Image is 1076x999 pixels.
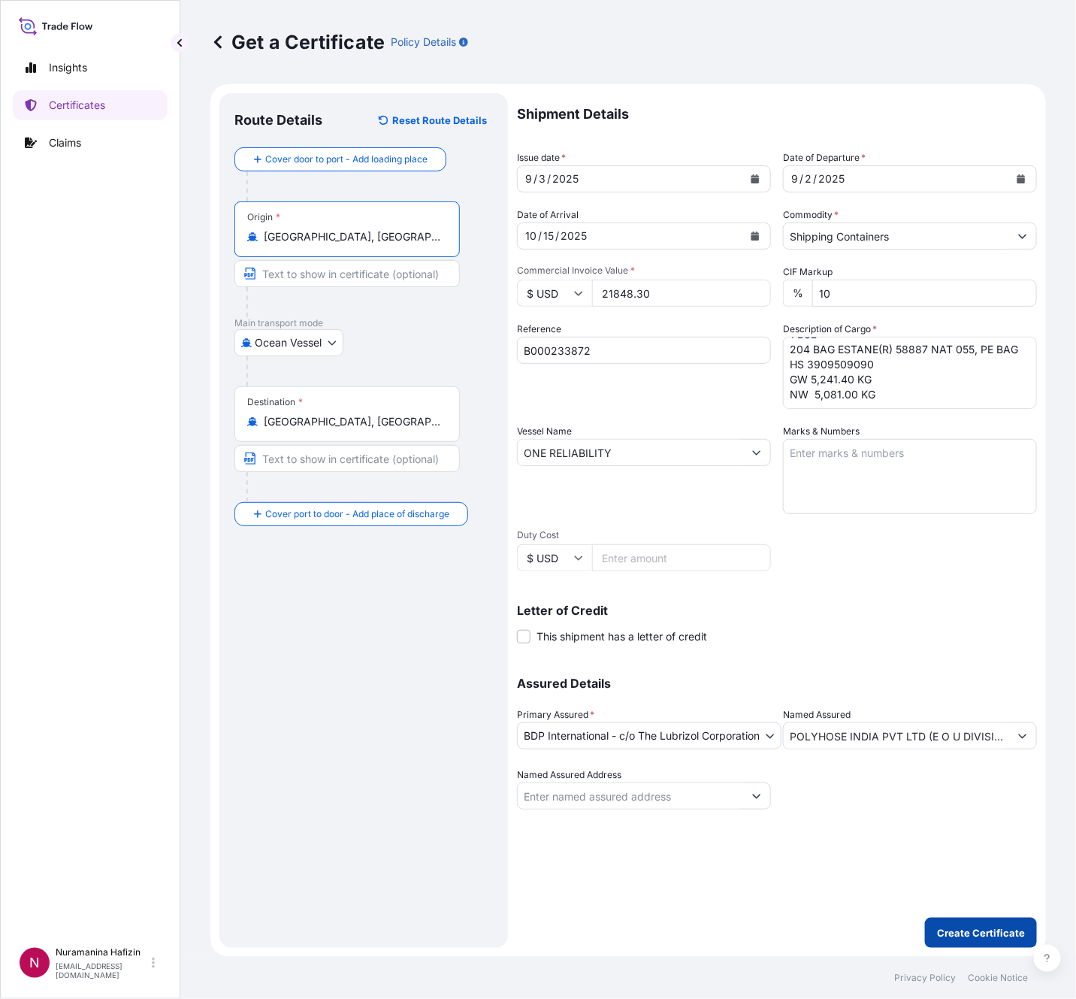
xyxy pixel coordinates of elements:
span: Date of Arrival [517,207,579,223]
input: Enter booking reference [517,337,771,364]
div: year, [551,170,580,188]
p: Letter of Credit [517,604,1037,616]
input: Origin [264,229,441,244]
p: Assured Details [517,677,1037,689]
p: Certificates [49,98,105,113]
span: Cover door to port - Add loading place [265,152,428,167]
div: / [813,170,817,188]
div: / [533,170,537,188]
span: N [29,955,40,970]
div: day, [803,170,813,188]
div: Destination [247,396,303,408]
p: Main transport mode [234,317,493,329]
button: Reset Route Details [371,108,493,132]
div: year, [817,170,846,188]
button: Calendar [743,224,767,248]
span: Cover port to door - Add place of discharge [265,507,449,522]
a: Privacy Policy [894,972,956,984]
label: Named Assured [783,707,851,722]
div: month, [524,227,538,245]
a: Certificates [13,90,168,120]
input: Destination [264,414,441,429]
label: Named Assured Address [517,767,621,783]
input: Enter percentage between 0 and 24% [812,280,1037,307]
div: Origin [247,211,280,223]
label: Description of Cargo [783,322,877,337]
div: / [799,170,803,188]
div: % [783,280,812,307]
button: Show suggestions [1009,223,1036,250]
p: Reset Route Details [392,113,487,128]
p: Create Certificate [937,925,1025,940]
input: Enter amount [592,544,771,571]
button: Create Certificate [925,918,1037,948]
p: Policy Details [391,35,456,50]
div: month, [790,170,799,188]
button: Show suggestions [1009,722,1036,749]
span: Ocean Vessel [255,335,322,350]
button: Calendar [1009,167,1033,191]
span: Duty Cost [517,529,771,541]
input: Enter amount [592,280,771,307]
button: Select transport [234,329,343,356]
input: Type to search commodity [784,223,1009,250]
p: Nuramanina Hafizin [56,946,149,958]
button: Cover door to port - Add loading place [234,147,446,171]
a: Insights [13,53,168,83]
div: / [538,227,542,245]
div: / [547,170,551,188]
div: year, [559,227,588,245]
p: Get a Certificate [210,30,385,54]
button: Show suggestions [743,439,770,466]
button: Calendar [743,167,767,191]
label: Vessel Name [517,424,572,439]
p: Insights [49,60,87,75]
p: Claims [49,135,81,150]
button: BDP International - c/o The Lubrizol Corporation [517,722,781,749]
span: BDP International - c/o The Lubrizol Corporation [524,728,760,743]
label: Commodity [783,207,839,223]
div: day, [542,227,555,245]
button: Cover port to door - Add place of discharge [234,502,468,526]
label: CIF Markup [783,265,833,280]
div: month, [524,170,533,188]
label: Marks & Numbers [783,424,860,439]
span: Primary Assured [517,707,594,722]
input: Text to appear on certificate [234,445,460,472]
span: Date of Departure [783,150,866,165]
span: Issue date [517,150,566,165]
div: / [555,227,559,245]
p: [EMAIL_ADDRESS][DOMAIN_NAME] [56,961,149,979]
span: Commercial Invoice Value [517,265,771,277]
label: Reference [517,322,561,337]
p: Shipment Details [517,93,1037,135]
a: Cookie Notice [968,972,1028,984]
input: Text to appear on certificate [234,260,460,287]
input: Assured Name [784,722,1009,749]
input: Named Assured Address [518,783,743,810]
span: This shipment has a letter of credit [536,629,707,644]
input: Type to search vessel name or IMO [518,439,743,466]
div: day, [537,170,547,188]
a: Claims [13,128,168,158]
p: Route Details [234,111,322,129]
button: Show suggestions [743,783,770,810]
